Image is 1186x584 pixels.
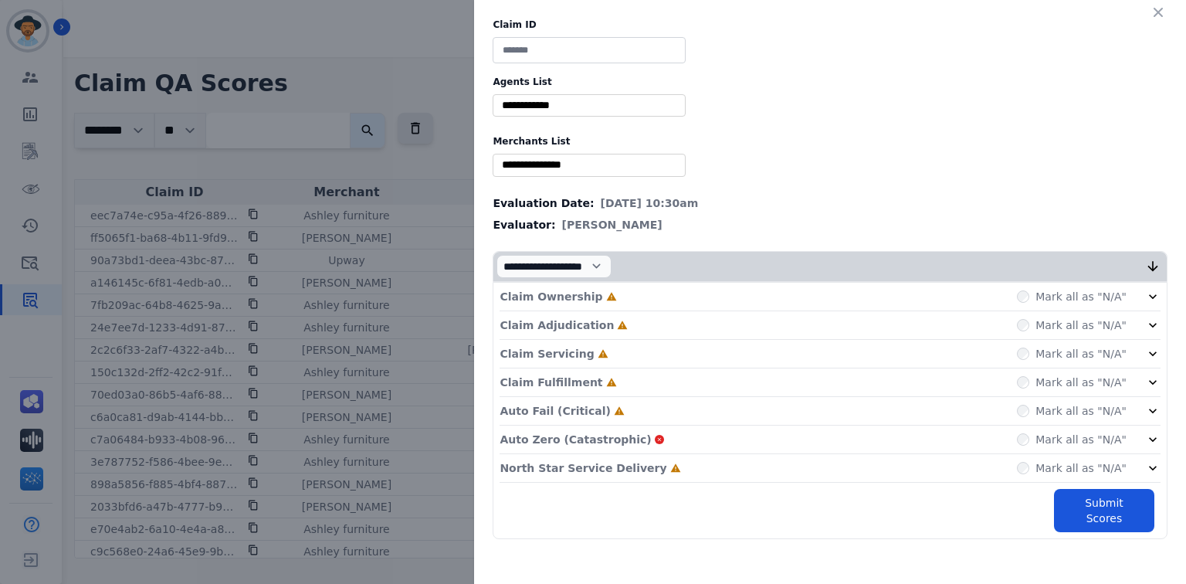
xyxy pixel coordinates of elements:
label: Mark all as "N/A" [1035,317,1127,333]
label: Mark all as "N/A" [1035,432,1127,447]
p: Claim Servicing [500,346,594,362]
label: Claim ID [493,19,1167,31]
button: Submit Scores [1054,489,1154,532]
span: [PERSON_NAME] [562,217,662,233]
p: Auto Fail (Critical) [500,403,610,419]
ul: selected options [496,157,682,173]
p: Claim Ownership [500,289,602,304]
p: North Star Service Delivery [500,460,666,476]
label: Mark all as "N/A" [1035,375,1127,390]
span: [DATE] 10:30am [601,195,699,211]
p: Claim Fulfillment [500,375,602,390]
label: Agents List [493,76,1167,88]
label: Mark all as "N/A" [1035,460,1127,476]
label: Merchants List [493,135,1167,148]
div: Evaluator: [493,217,1167,233]
p: Claim Adjudication [500,317,614,333]
div: Evaluation Date: [493,195,1167,211]
p: Auto Zero (Catastrophic) [500,432,651,447]
ul: selected options [496,97,682,114]
label: Mark all as "N/A" [1035,289,1127,304]
label: Mark all as "N/A" [1035,403,1127,419]
label: Mark all as "N/A" [1035,346,1127,362]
